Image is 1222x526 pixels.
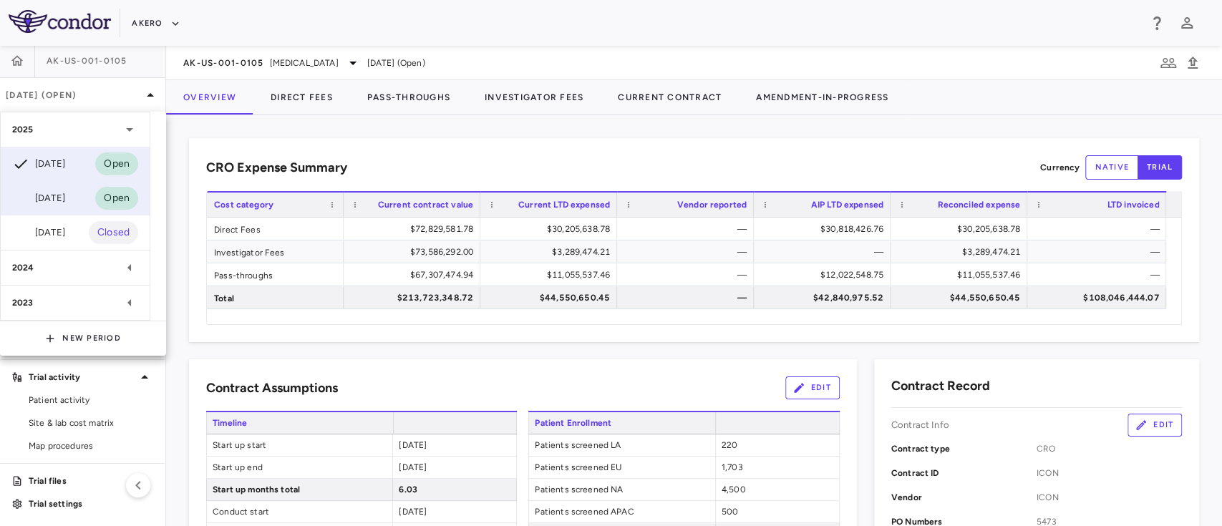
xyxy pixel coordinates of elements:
p: 2025 [12,123,34,136]
div: 2025 [1,112,150,147]
span: Open [95,156,138,172]
span: Closed [89,225,138,240]
span: Open [95,190,138,206]
div: 2024 [1,250,150,285]
div: [DATE] [12,155,65,172]
div: [DATE] [12,224,65,241]
p: 2023 [12,296,34,309]
div: 2023 [1,286,150,320]
p: 2024 [12,261,34,274]
div: [DATE] [12,190,65,207]
button: New Period [45,327,121,350]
